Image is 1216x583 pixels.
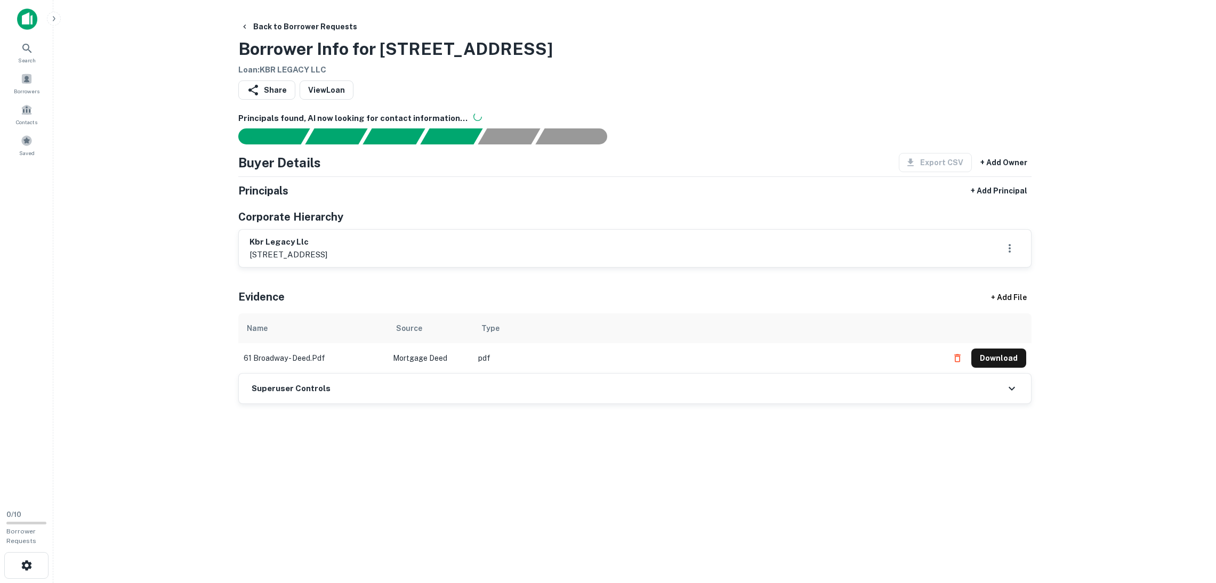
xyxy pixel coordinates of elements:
span: Borrowers [14,87,39,95]
h5: Principals [238,183,288,199]
h6: Superuser Controls [252,383,331,395]
div: Documents found, AI parsing details... [363,128,425,144]
div: Your request is received and processing... [305,128,367,144]
h5: Corporate Hierarchy [238,209,343,225]
div: Sending borrower request to AI... [226,128,305,144]
span: Search [18,56,36,64]
button: Share [238,80,295,100]
button: Back to Borrower Requests [236,17,361,36]
h6: kbr legacy llc [249,236,327,248]
td: pdf [473,343,943,373]
div: AI fulfillment process complete. [536,128,620,144]
a: Borrowers [3,69,50,98]
div: + Add File [972,288,1046,307]
div: Principals found, still searching for contact information. This may take time... [478,128,540,144]
iframe: Chat Widget [1163,498,1216,549]
div: Name [247,322,268,335]
a: Contacts [3,100,50,128]
th: Source [388,313,473,343]
button: Delete file [948,350,967,367]
span: Saved [19,149,35,157]
button: + Add Principal [967,181,1032,200]
button: Download [971,349,1026,368]
a: Search [3,38,50,67]
th: Name [238,313,388,343]
span: Borrower Requests [6,528,36,545]
h6: Principals found, AI now looking for contact information... [238,112,1032,125]
h5: Evidence [238,289,285,305]
p: [STREET_ADDRESS] [249,248,327,261]
div: Source [396,322,422,335]
span: Contacts [16,118,37,126]
th: Type [473,313,943,343]
td: Mortgage Deed [388,343,473,373]
button: + Add Owner [976,153,1032,172]
img: capitalize-icon.png [17,9,37,30]
h3: Borrower Info for [STREET_ADDRESS] [238,36,553,62]
div: scrollable content [238,313,1032,373]
div: Type [481,322,500,335]
a: ViewLoan [300,80,353,100]
a: Saved [3,131,50,159]
td: 61 broadway - deed.pdf [238,343,388,373]
h6: Loan : KBR LEGACY LLC [238,64,553,76]
div: Principals found, AI now looking for contact information... [420,128,482,144]
span: 0 / 10 [6,511,21,519]
h4: Buyer Details [238,153,321,172]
